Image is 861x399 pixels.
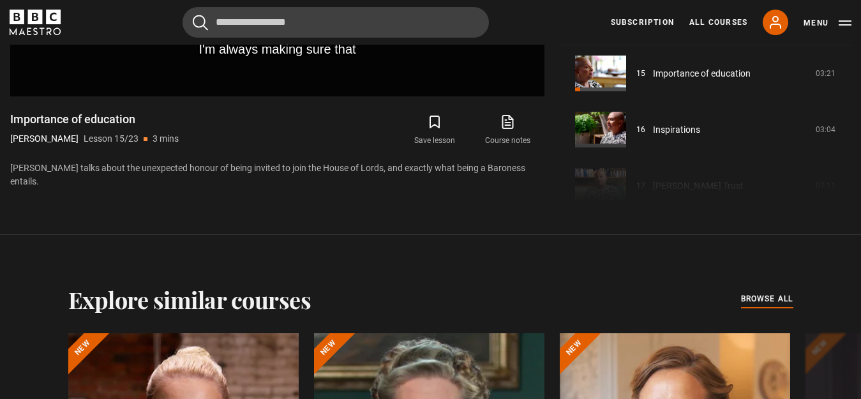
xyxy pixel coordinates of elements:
[653,67,751,80] a: Importance of education
[804,17,851,29] button: Toggle navigation
[653,123,700,137] a: Inspirations
[68,286,311,313] h2: Explore similar courses
[10,132,79,146] p: [PERSON_NAME]
[193,15,208,31] button: Submit the search query
[398,112,471,149] button: Save lesson
[689,17,747,28] a: All Courses
[472,112,544,149] a: Course notes
[741,292,793,305] span: browse all
[741,292,793,306] a: browse all
[611,17,674,28] a: Subscription
[10,162,544,188] p: [PERSON_NAME] talks about the unexpected honour of being invited to join the House of Lords, and ...
[183,7,489,38] input: Search
[84,132,139,146] p: Lesson 15/23
[153,132,179,146] p: 3 mins
[10,10,61,35] svg: BBC Maestro
[10,112,179,127] h1: Importance of education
